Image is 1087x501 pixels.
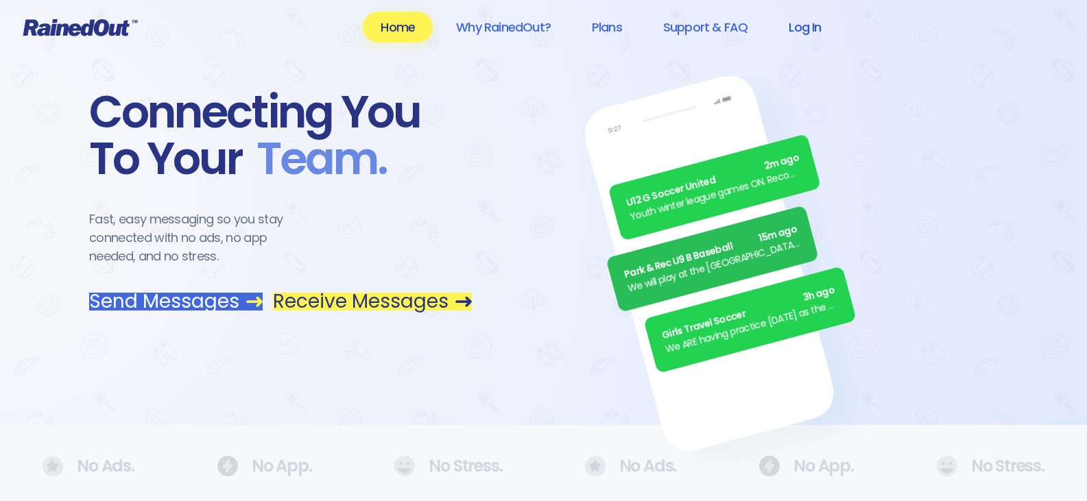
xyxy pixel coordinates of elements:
[758,456,854,476] div: No App.
[363,12,433,42] a: Home
[758,456,780,476] img: No Ads.
[645,12,765,42] a: Support & FAQ
[660,283,837,343] div: Girls Travel Soccer
[801,283,836,306] span: 3h ago
[585,456,677,477] div: No Ads.
[394,456,415,476] img: No Ads.
[217,456,238,476] img: No Ads.
[771,12,839,42] a: Log In
[43,456,134,477] div: No Ads.
[89,210,309,265] div: Fast, easy messaging so you stay connected with no ads, no app needed, and no stress.
[628,164,804,225] div: Youth winter league games ON. Recommend running shoes/sneakers for players as option for footwear.
[626,236,802,296] div: We will play at the [GEOGRAPHIC_DATA]. Wear white, be at the field by 5pm.
[89,293,263,310] a: Send Messages
[217,456,312,476] div: No App.
[438,12,569,42] a: Why RainedOut?
[625,151,801,211] div: U12 G Soccer United
[623,222,799,282] div: Park & Rec U9 B Baseball
[574,12,640,42] a: Plans
[757,222,798,246] span: 15m ago
[89,89,472,182] div: Connecting You To Your
[936,456,957,476] img: No Ads.
[394,456,502,476] div: No Stress.
[936,456,1044,476] div: No Stress.
[273,293,472,310] a: Receive Messages
[664,297,840,357] div: We ARE having practice [DATE] as the sun is finally out.
[243,136,387,182] span: Team .
[585,456,606,477] img: No Ads.
[763,151,801,174] span: 2m ago
[43,456,63,477] img: No Ads.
